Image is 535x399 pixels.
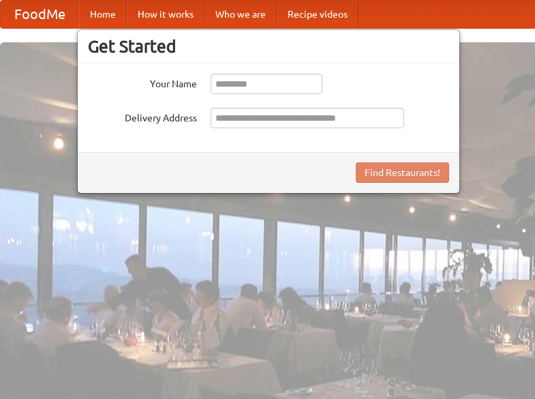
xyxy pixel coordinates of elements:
[88,108,197,125] label: Delivery Address
[277,1,358,28] a: Recipe videos
[1,1,79,28] a: FoodMe
[204,1,277,28] a: Who we are
[79,1,127,28] a: Home
[127,1,204,28] a: How it works
[88,74,197,91] label: Your Name
[356,162,449,183] button: Find Restaurants!
[88,36,449,57] h3: Get Started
